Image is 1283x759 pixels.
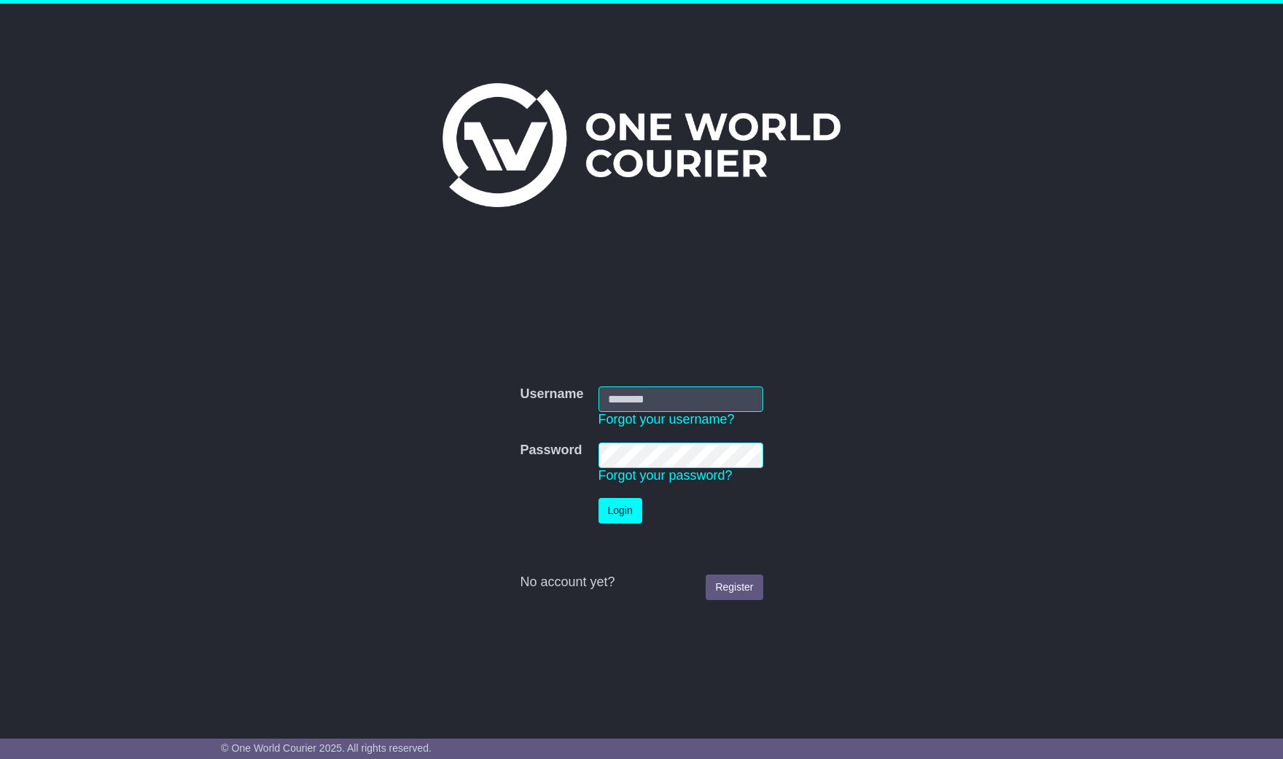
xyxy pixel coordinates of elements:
div: No account yet? [520,575,763,591]
a: Register [706,575,763,600]
a: Forgot your username? [598,412,735,427]
span: © One World Courier 2025. All rights reserved. [221,742,432,754]
img: One World [442,83,841,207]
a: Forgot your password? [598,468,733,483]
label: Password [520,443,582,459]
button: Login [598,498,642,523]
label: Username [520,386,583,402]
